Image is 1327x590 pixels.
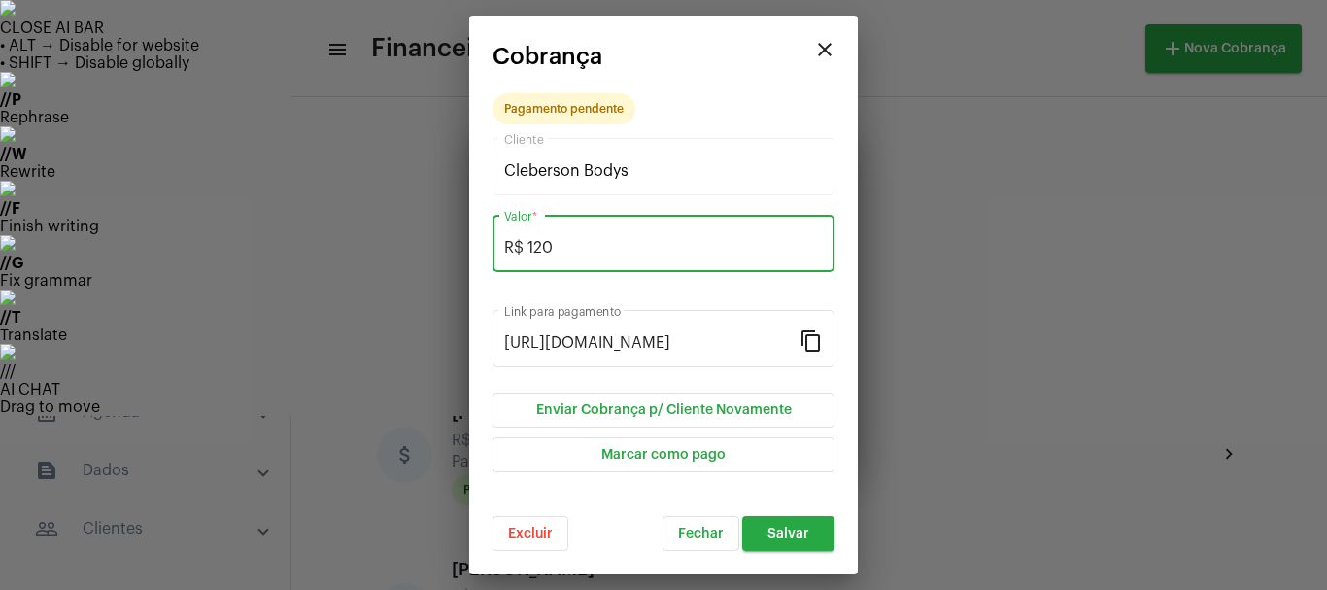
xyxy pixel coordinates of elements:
[767,527,809,540] span: Salvar
[601,448,726,462] span: Marcar como pago
[508,527,553,540] span: Excluir
[663,516,739,551] button: Fechar
[678,527,724,540] span: Fechar
[742,516,834,551] button: Salvar
[493,516,568,551] button: Excluir
[536,403,792,417] span: Enviar Cobrança p/ Cliente Novamente
[493,437,834,472] button: Marcar como pago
